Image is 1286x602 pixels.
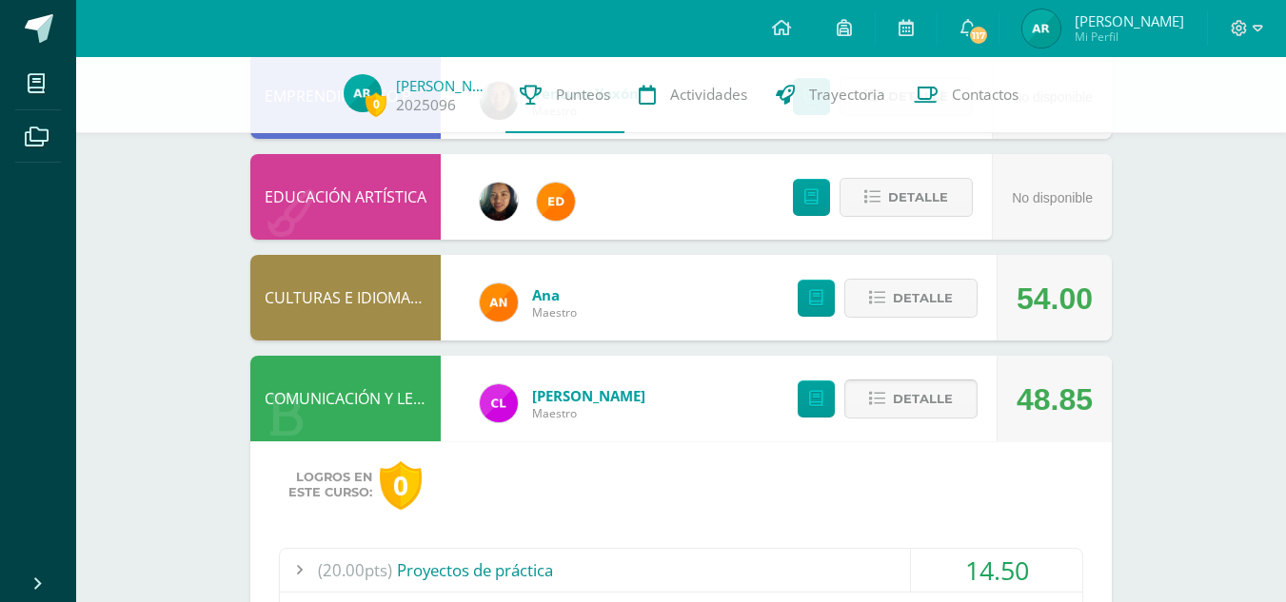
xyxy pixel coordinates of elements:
div: COMUNICACIÓN Y LENGUAJE, IDIOMA ESPAÑOL [250,356,441,441]
span: Maestro [532,405,645,421]
a: Punteos [505,57,624,133]
div: 14.50 [911,549,1082,592]
a: Trayectoria [762,57,900,133]
a: Ana [532,285,577,304]
span: Mi Perfil [1075,29,1184,45]
a: 2025096 [396,95,456,115]
img: 9fe4e505b6d6d40c1a83f2ca7b8d9b68.png [1022,10,1060,48]
a: [PERSON_NAME] [532,386,645,405]
span: Detalle [893,281,953,316]
img: 9fe4e505b6d6d40c1a83f2ca7b8d9b68.png [344,74,382,112]
button: Detalle [844,279,978,318]
span: Punteos [556,85,610,105]
img: fc6731ddebfef4a76f049f6e852e62c4.png [480,283,518,321]
span: 0 [366,92,386,116]
span: Trayectoria [809,85,885,105]
span: (20.00pts) [318,549,392,592]
div: 48.85 [1017,357,1093,442]
button: Detalle [844,379,978,418]
span: Detalle [888,180,948,215]
button: Detalle [840,178,973,217]
span: Contactos [952,85,1019,105]
span: Actividades [670,85,747,105]
span: Logros en este curso: [288,470,372,500]
span: Maestro [532,304,577,320]
div: Proyectos de práctica [280,549,1082,592]
div: 0 [380,461,422,510]
span: Detalle [893,381,953,417]
span: No disponible [1012,190,1093,205]
div: 54.00 [1017,256,1093,341]
a: Contactos [900,57,1033,133]
span: 117 [968,25,989,46]
div: CULTURAS E IDIOMAS MAYAS, GARÍFUNA O XINCA [250,255,441,340]
span: [PERSON_NAME] [1075,11,1184,30]
a: [PERSON_NAME] [396,76,491,95]
img: ed927125212876238b0630303cb5fd71.png [537,183,575,221]
a: Actividades [624,57,762,133]
img: 57c52a972d38b584cc5532c5077477d9.png [480,384,518,422]
img: 8175af1d143b9940f41fde7902e8cac3.png [480,183,518,221]
div: EDUCACIÓN ARTÍSTICA [250,154,441,240]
